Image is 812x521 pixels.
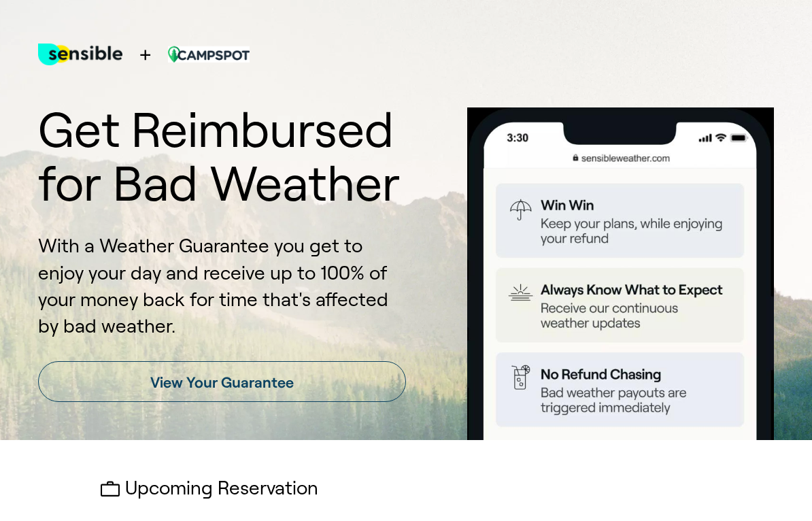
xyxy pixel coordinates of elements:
p: With a Weather Guarantee you get to enjoy your day and receive up to 100% of your money back for ... [38,233,406,339]
span: + [139,39,152,70]
img: test for bg [38,27,122,82]
h2: Upcoming Reservation [101,478,711,499]
img: Product box [467,107,774,441]
h1: Get Reimbursed for Bad Weather [38,103,406,211]
a: View Your Guarantee [38,361,406,402]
